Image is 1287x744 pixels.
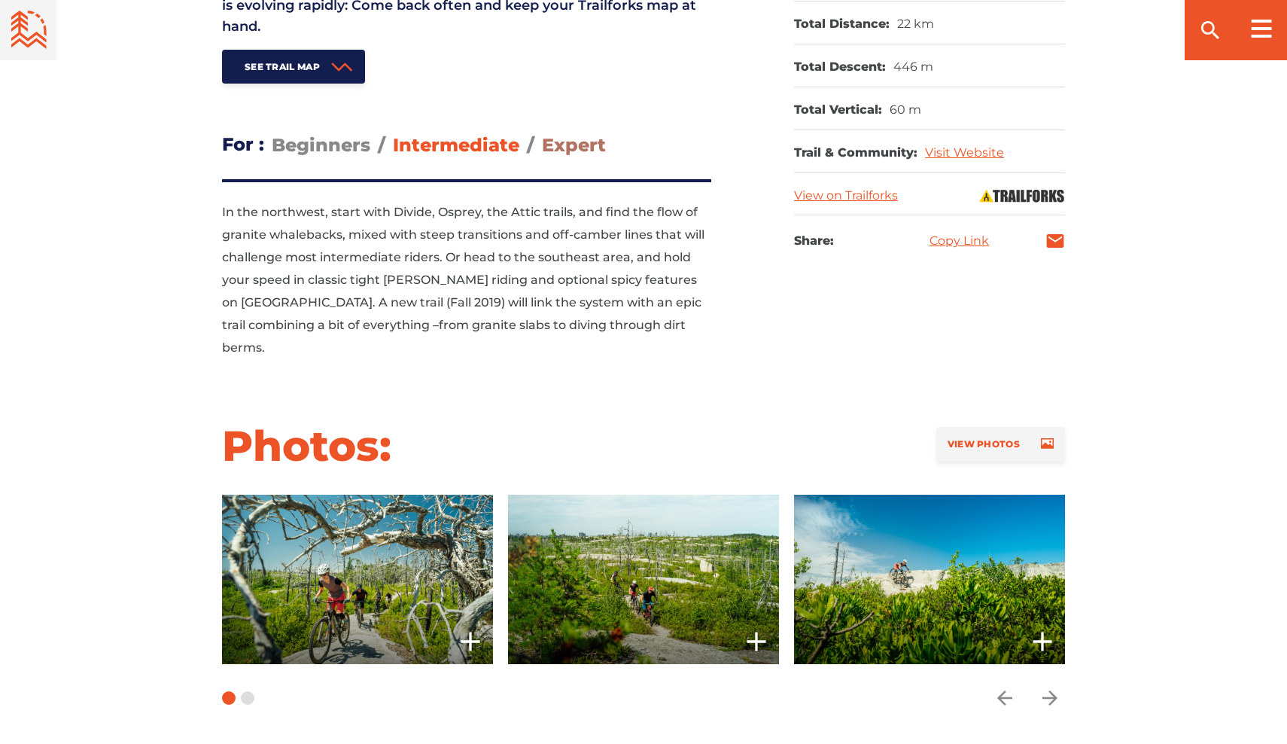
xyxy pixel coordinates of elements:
p: In the northwest, start with Divide, Osprey, the Attic trails, and find the flow of granite whale... [222,201,711,359]
a: View on Trailforks [794,188,898,203]
h3: Share: [794,230,834,252]
ion-icon: arrow back [993,687,1016,709]
span: Beginners [272,134,370,156]
h2: Photos: [222,419,391,472]
img: Trailforks [978,188,1065,203]
a: Visit Website [925,145,1004,160]
a: Copy Link [929,235,989,247]
ion-icon: add [1027,627,1057,657]
ion-icon: add [455,627,485,657]
h3: For [222,129,264,160]
div: Carousel Navigation [990,664,1065,732]
a: See Trail Map [222,50,365,84]
dt: Total Distance: [794,17,890,32]
span: Intermediate [393,134,519,156]
a: View Photos [936,427,1065,461]
dt: Trail & Community: [794,145,917,161]
dd: 446 m [893,59,933,75]
ion-icon: add [741,627,771,657]
dt: Total Vertical: [794,102,882,118]
div: Carousel Pagination [222,664,254,732]
dt: Total Descent: [794,59,886,75]
button: Carousel Page 2 [241,691,254,705]
button: Carousel Page 1 (Current Slide) [222,691,236,705]
ion-icon: arrow forward [1039,687,1061,709]
dd: 60 m [890,102,921,118]
dd: 22 km [897,17,934,32]
span: See Trail Map [245,61,320,72]
ion-icon: search [1198,18,1222,42]
span: Expert [542,134,606,156]
a: mail [1045,231,1065,251]
span: View Photos [948,438,1020,450]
